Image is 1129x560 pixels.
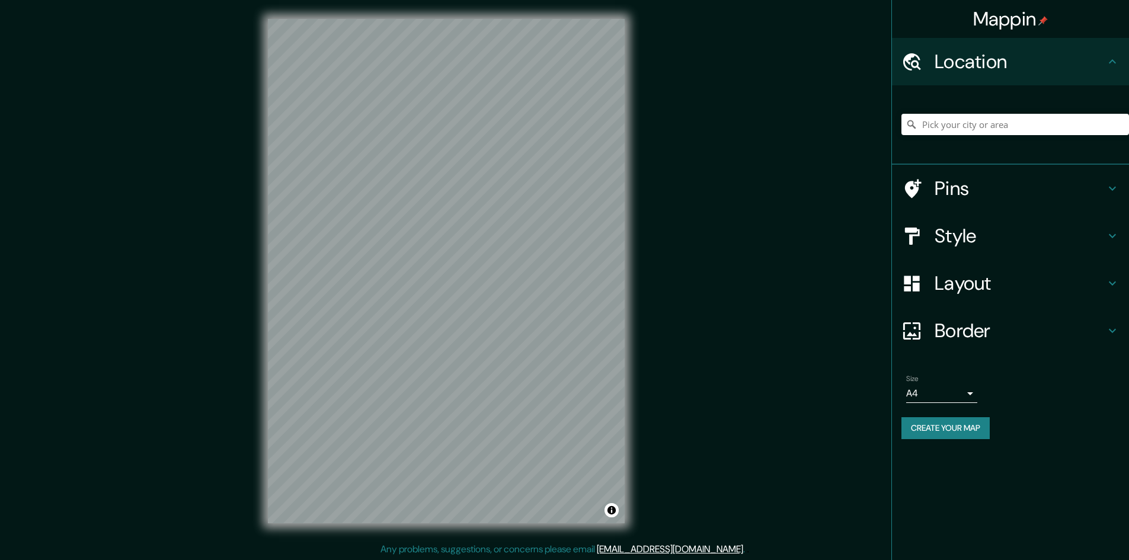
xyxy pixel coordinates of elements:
[935,177,1105,200] h4: Pins
[747,542,749,556] div: .
[973,7,1048,31] h4: Mappin
[892,307,1129,354] div: Border
[268,19,625,523] canvas: Map
[597,543,743,555] a: [EMAIL_ADDRESS][DOMAIN_NAME]
[605,503,619,517] button: Toggle attribution
[892,165,1129,212] div: Pins
[906,384,977,403] div: A4
[1038,16,1048,25] img: pin-icon.png
[901,114,1129,135] input: Pick your city or area
[380,542,745,556] p: Any problems, suggestions, or concerns please email .
[892,38,1129,85] div: Location
[935,224,1105,248] h4: Style
[901,417,990,439] button: Create your map
[906,374,919,384] label: Size
[935,319,1105,343] h4: Border
[892,212,1129,260] div: Style
[892,260,1129,307] div: Layout
[935,271,1105,295] h4: Layout
[745,542,747,556] div: .
[935,50,1105,73] h4: Location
